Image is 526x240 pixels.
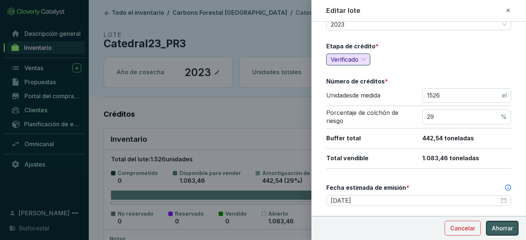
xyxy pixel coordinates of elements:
font: 1.083,46 toneladas [422,154,479,162]
font: 442,54 toneladas [422,134,474,142]
font: Total vendible [326,154,368,162]
font: Verificado [331,56,358,63]
font: 2023 [331,21,344,28]
font: Porcentaje de colchón de riesgo [326,109,398,124]
font: de medida [352,92,380,99]
font: el [502,92,507,99]
font: Número de créditos [326,78,385,85]
input: Seleccionar fecha [331,197,499,205]
span: 2023 [331,19,507,30]
font: Cancelar [450,224,475,232]
font: % [501,113,507,120]
font: Buffer total [326,134,361,142]
font: Fecha estimada de emisión [326,184,406,191]
font: Unidades [326,92,352,99]
font: Ahorrar [492,224,513,232]
font: Editar lote [327,7,361,14]
button: Cancelar [445,221,481,236]
button: Ahorrar [486,221,519,236]
font: Etapa de crédito [326,42,375,50]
